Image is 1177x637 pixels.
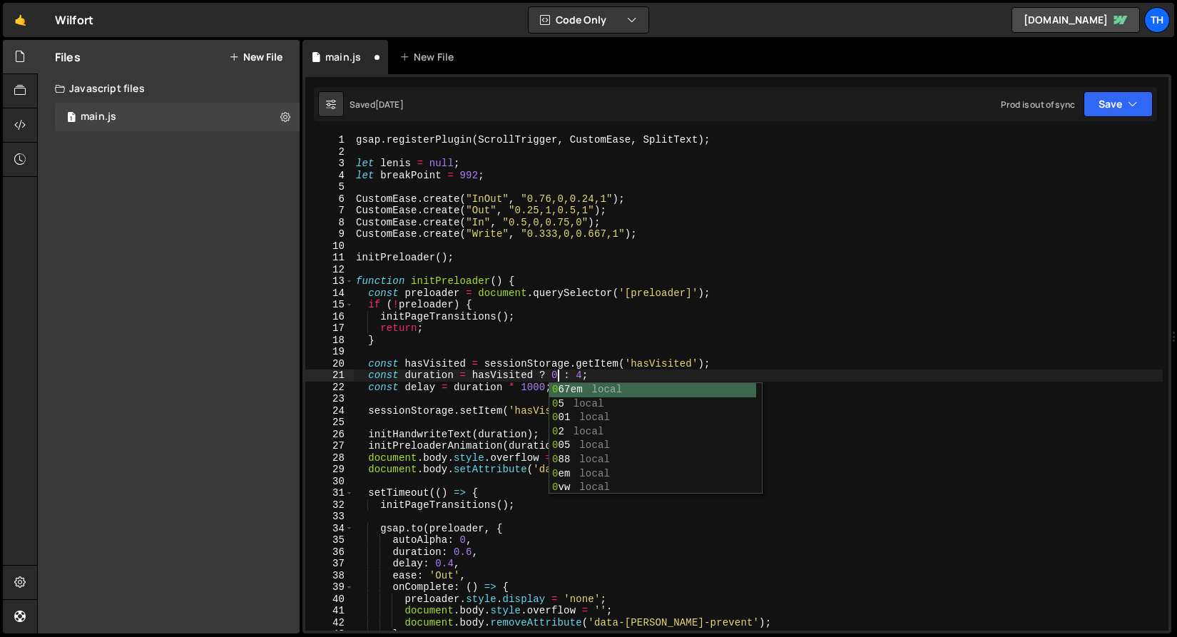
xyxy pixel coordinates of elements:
[1001,98,1075,111] div: Prod is out of sync
[305,134,354,146] div: 1
[305,558,354,570] div: 37
[305,217,354,229] div: 8
[305,452,354,464] div: 28
[305,299,354,311] div: 15
[305,617,354,629] div: 42
[305,605,354,617] div: 41
[305,346,354,358] div: 19
[81,111,116,123] div: main.js
[305,228,354,240] div: 9
[305,581,354,593] div: 39
[305,487,354,499] div: 31
[305,181,354,193] div: 5
[305,193,354,205] div: 6
[305,382,354,394] div: 22
[305,158,354,170] div: 3
[55,11,93,29] div: Wilfort
[305,393,354,405] div: 23
[305,511,354,523] div: 33
[399,50,459,64] div: New File
[305,476,354,488] div: 30
[305,370,354,382] div: 21
[305,275,354,287] div: 13
[305,405,354,417] div: 24
[1144,7,1170,33] a: Th
[305,322,354,335] div: 17
[305,252,354,264] div: 11
[305,240,354,253] div: 10
[305,499,354,511] div: 32
[305,534,354,546] div: 35
[375,98,404,111] div: [DATE]
[305,146,354,158] div: 2
[305,205,354,217] div: 7
[305,570,354,582] div: 38
[305,358,354,370] div: 20
[305,523,354,535] div: 34
[3,3,38,37] a: 🤙
[529,7,648,33] button: Code Only
[305,593,354,606] div: 40
[1012,7,1140,33] a: [DOMAIN_NAME]
[305,417,354,429] div: 25
[55,103,300,131] div: 16468/44594.js
[38,74,300,103] div: Javascript files
[55,49,81,65] h2: Files
[67,113,76,124] span: 1
[305,287,354,300] div: 14
[305,335,354,347] div: 18
[305,464,354,476] div: 29
[350,98,404,111] div: Saved
[305,440,354,452] div: 27
[305,429,354,441] div: 26
[305,546,354,559] div: 36
[305,170,354,182] div: 4
[305,311,354,323] div: 16
[229,51,282,63] button: New File
[305,264,354,276] div: 12
[1084,91,1153,117] button: Save
[325,50,361,64] div: main.js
